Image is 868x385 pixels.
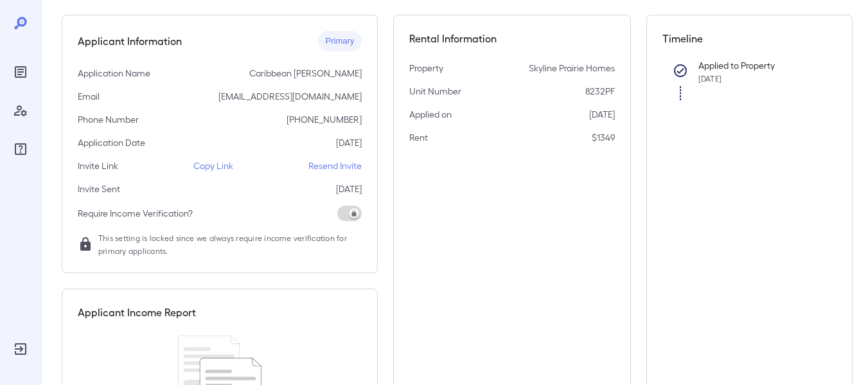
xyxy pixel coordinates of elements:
span: Primary [318,35,362,48]
p: Application Name [78,67,150,80]
h5: Rental Information [409,31,614,46]
p: Require Income Verification? [78,207,193,220]
p: [PHONE_NUMBER] [287,113,362,126]
div: FAQ [10,139,31,159]
p: [DATE] [336,136,362,149]
h5: Applicant Information [78,33,182,49]
p: Email [78,90,100,103]
div: Log Out [10,339,31,359]
span: [DATE] [698,74,722,83]
p: Caribbean [PERSON_NAME] [249,67,362,80]
p: Rent [409,131,428,144]
p: Applied to Property [698,59,816,72]
p: [DATE] [336,183,362,195]
p: Unit Number [409,85,461,98]
p: Property [409,62,443,75]
p: $1349 [592,131,615,144]
p: Applied on [409,108,452,121]
p: Copy Link [193,159,233,172]
p: [DATE] [589,108,615,121]
p: Invite Sent [78,183,120,195]
p: Skyline Prairie Homes [529,62,615,75]
p: Resend Invite [308,159,362,172]
div: Manage Users [10,100,31,121]
h5: Applicant Income Report [78,305,196,320]
p: [EMAIL_ADDRESS][DOMAIN_NAME] [218,90,362,103]
div: Reports [10,62,31,82]
p: Invite Link [78,159,118,172]
p: Application Date [78,136,145,149]
p: Phone Number [78,113,139,126]
p: 8232PF [585,85,615,98]
h5: Timeline [662,31,837,46]
span: This setting is locked since we always require income verification for primary applicants. [98,231,362,257]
